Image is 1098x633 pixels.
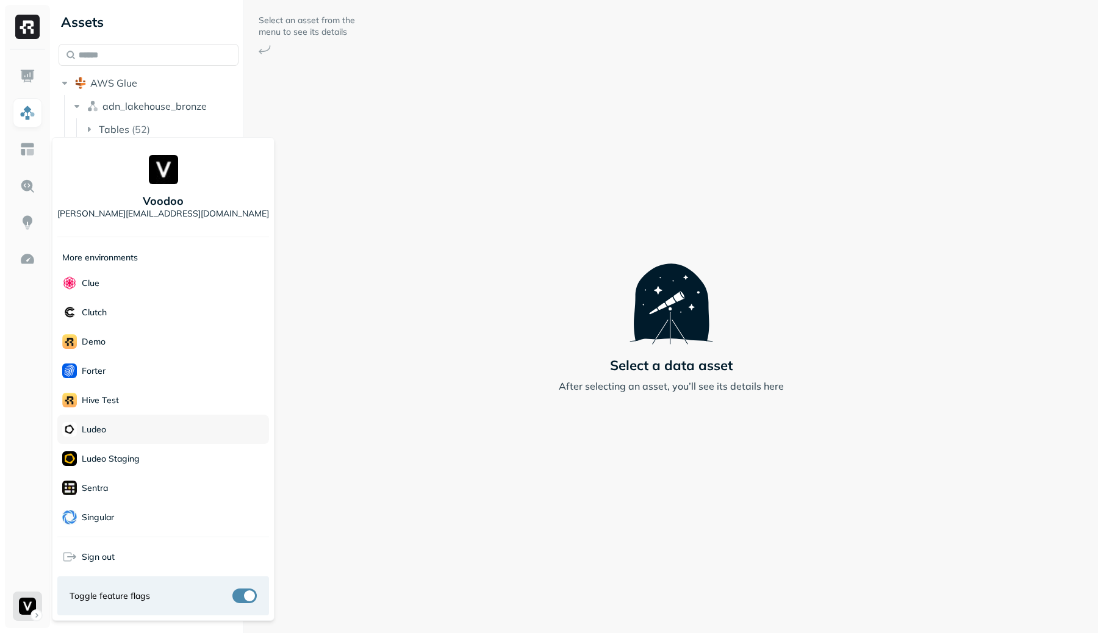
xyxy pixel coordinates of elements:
[62,305,77,320] img: Clutch
[62,422,77,437] img: Ludeo
[62,510,77,524] img: Singular
[82,424,106,435] p: Ludeo
[62,276,77,290] img: Clue
[70,590,150,602] span: Toggle feature flags
[62,334,77,349] img: demo
[62,252,138,263] p: More environments
[82,395,119,406] p: Hive Test
[82,336,106,348] p: demo
[62,393,77,407] img: Hive Test
[82,307,107,318] p: Clutch
[82,482,108,494] p: Sentra
[149,155,178,184] img: Voodoo
[82,365,106,377] p: Forter
[82,277,99,289] p: Clue
[62,363,77,378] img: Forter
[82,512,114,523] p: Singular
[62,451,77,466] img: Ludeo Staging
[57,208,269,220] p: [PERSON_NAME][EMAIL_ADDRESS][DOMAIN_NAME]
[62,481,77,495] img: Sentra
[82,453,140,465] p: Ludeo Staging
[143,194,184,208] p: Voodoo
[82,551,115,563] span: Sign out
